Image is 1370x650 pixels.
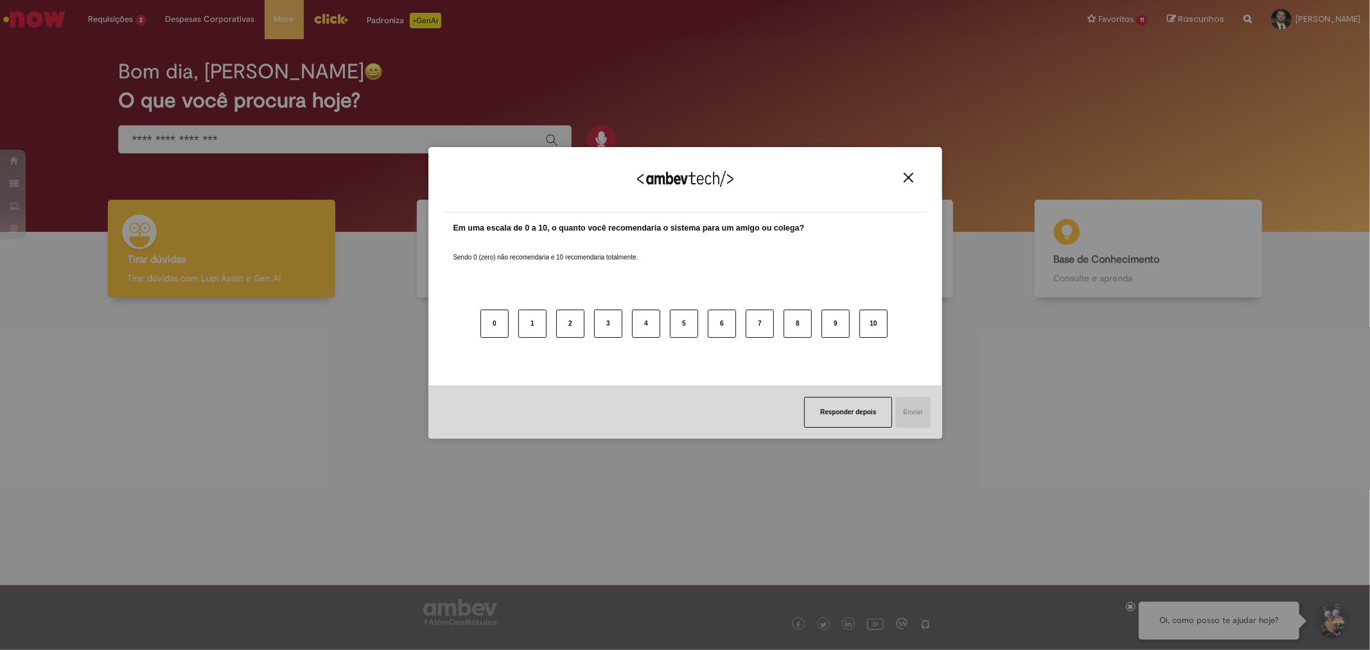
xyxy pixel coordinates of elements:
[453,222,805,234] label: Em uma escala de 0 a 10, o quanto você recomendaria o sistema para um amigo ou colega?
[518,310,547,338] button: 1
[821,310,850,338] button: 9
[637,171,733,187] img: Logo Ambevtech
[746,310,774,338] button: 7
[904,173,913,182] img: Close
[453,238,638,262] label: Sendo 0 (zero) não recomendaria e 10 recomendaria totalmente.
[670,310,698,338] button: 5
[900,172,917,183] button: Close
[784,310,812,338] button: 8
[594,310,622,338] button: 3
[556,310,584,338] button: 2
[708,310,736,338] button: 6
[804,397,892,428] button: Responder depois
[632,310,660,338] button: 4
[859,310,888,338] button: 10
[480,310,509,338] button: 0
